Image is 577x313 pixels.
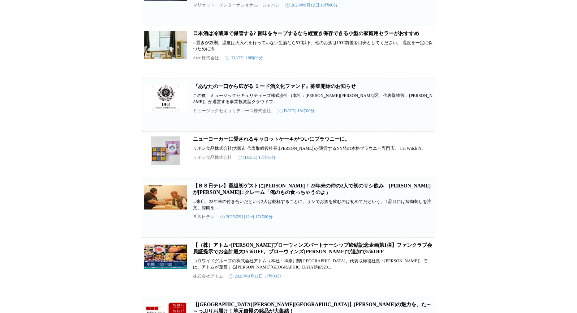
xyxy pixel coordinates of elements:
[144,30,187,59] img: 日本酒は冷蔵庫で保管する? 旨味をキープするなら縦置き保存できる小型の家庭用セラーがおすすめ
[144,183,187,212] img: 【ＢＳ日テレ】番組初ゲストに安藤なつ！23年来の仲の2人で初のサシ飲み マキタが安藤にクレーム「俺のもの食っちゃうのよ」
[193,199,434,211] p: ...来店。23年来の付き合いだという2人は乾杯することに。サシでお酒を飲むのは初めてだという。 1品目には鯨肉刺しを注文。鯨肉を...
[193,273,223,279] p: 株式会社アトム
[193,84,356,89] a: 『あなたの一口から広がる ミード酒文化ファンド』募集開始のお知らせ
[193,40,434,52] p: ...置きが鉄則。温度は火入れを行っていない生酒なら5℃以下、他のお酒は10℃前後を目安としてください。 温度を一定に保つために冷...
[144,83,187,112] img: 『あなたの一口から広がる ミード酒文化ファンド』募集開始のお知らせ
[193,2,280,8] p: マリオット・インターナショナル ジャパン
[144,136,187,165] img: ニューヨーカーに愛されるキャロットケーキがついにブラウニーに。
[193,136,350,142] a: ニューヨーカーに愛されるキャロットケーキがついにブラウニーに。
[193,145,434,152] p: リボン食品株式会社(大阪市 代表取締役社長:[PERSON_NAME])が運営するNY発の本格ブラウニー専門店、 Fat Witch N...
[193,93,434,105] p: この度、ミュージックセキュリティーズ株式会社（本社：[PERSON_NAME][PERSON_NAME]区、代表取締役：[PERSON_NAME]）が運営する事業投資型クラウドフ...
[193,214,215,220] p: ＢＳ日テレ
[193,31,419,36] a: 日本酒は冷蔵庫で保管する? 旨味をキープするなら縦置き保存できる小型の家庭用セラーがおすすめ
[144,242,187,271] img: 【（株）アトム×福井ブローウィンズパートナーシップ締結記念企画第1弾】ファンクラブ会員証提示でお会計最大15％OFF。ブローウィンズ勝利で追加で5％OFF
[229,273,281,279] time: 2025年9月12日 17時00分
[193,108,271,114] p: ミュージックセキュリティーズ株式会社
[193,258,434,270] p: コロワイドグループの株式会社アトム（本社：神奈川県[GEOGRAPHIC_DATA]、代表取締役社長：[PERSON_NAME]）では、アトムが運営する[PERSON_NAME][GEOGRAP...
[193,242,432,254] a: 【（株）アトム×[PERSON_NAME]ブローウィンズパートナーシップ締結記念企画第1弾】ファンクラブ会員証提示でお会計最大15％OFF。ブローウィンズ[PERSON_NAME]で追加で5％OFF
[277,108,315,114] time: [DATE] 18時00分
[285,2,338,8] time: 2025年9月12日 19時00分
[238,155,276,161] time: [DATE] 17時13分
[220,214,273,220] time: 2025年9月12日 17時00分
[193,183,431,195] a: 【ＢＳ日テレ】番組初ゲストに[PERSON_NAME]！23年来の仲の2人で初のサシ飲み [PERSON_NAME]が[PERSON_NAME]にクレーム「俺のもの食っちゃうのよ」
[193,155,232,161] p: リボン食品株式会社
[193,55,219,61] p: Areti株式会社
[225,55,263,61] time: [DATE] 18時00分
